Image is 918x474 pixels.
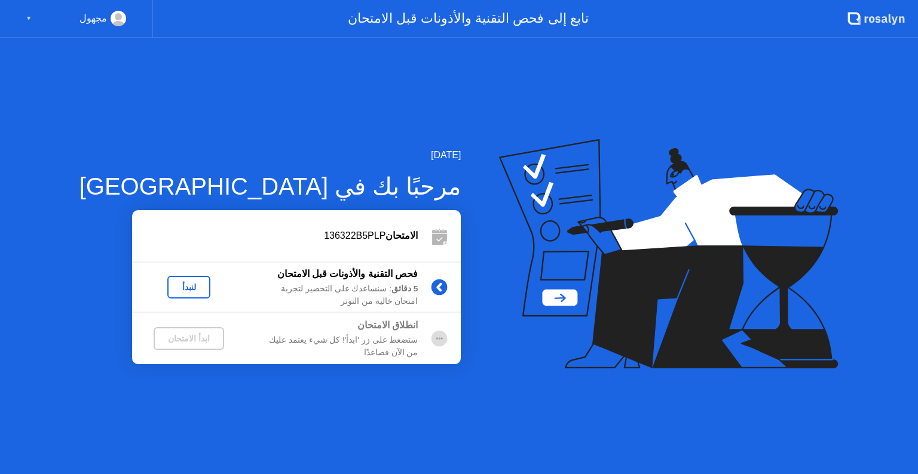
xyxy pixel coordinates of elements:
[172,282,206,292] div: لنبدأ
[132,229,418,243] div: 136322B5PLP
[158,334,219,343] div: ابدأ الامتحان
[26,11,32,26] div: ▼
[79,168,461,204] div: مرحبًا بك في [GEOGRAPHIC_DATA]
[391,284,418,293] b: 5 دقائق
[79,11,107,26] div: مجهول
[385,230,418,241] b: الامتحان
[357,320,418,330] b: انطلاق الامتحان
[277,269,418,279] b: فحص التقنية والأذونات قبل الامتحان
[79,148,461,162] div: [DATE]
[246,283,418,307] div: : سنساعدك على التحضير لتجربة امتحان خالية من التوتر
[167,276,210,298] button: لنبدأ
[246,334,418,359] div: ستضغط على زر 'ابدأ'! كل شيء يعتمد عليك من الآن فصاعدًا
[154,327,224,350] button: ابدأ الامتحان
